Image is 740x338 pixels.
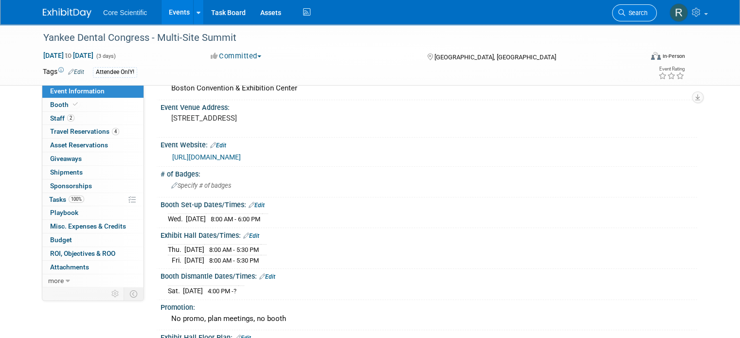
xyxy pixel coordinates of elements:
[161,300,697,312] div: Promotion:
[42,85,144,98] a: Event Information
[50,249,115,257] span: ROI, Objectives & ROO
[42,112,144,125] a: Staff2
[168,311,690,326] div: No promo, plan meetings, no booth
[207,51,265,61] button: Committed
[168,245,184,255] td: Thu.
[211,215,260,223] span: 8:00 AM - 6:00 PM
[243,232,259,239] a: Edit
[208,287,236,295] span: 4:00 PM -
[186,214,206,224] td: [DATE]
[69,196,84,203] span: 100%
[161,228,697,241] div: Exhibit Hall Dates/Times:
[434,53,556,61] span: [GEOGRAPHIC_DATA], [GEOGRAPHIC_DATA]
[210,142,226,149] a: Edit
[48,277,64,285] span: more
[50,87,105,95] span: Event Information
[50,101,80,108] span: Booth
[42,166,144,179] a: Shipments
[168,81,690,96] div: Boston Convention & Exhibition Center
[64,52,73,59] span: to
[171,182,231,189] span: Specify # of badges
[651,52,661,60] img: Format-Inperson.png
[50,222,126,230] span: Misc. Expenses & Credits
[43,8,91,18] img: ExhibitDay
[42,152,144,165] a: Giveaways
[161,138,697,150] div: Event Website:
[103,9,147,17] span: Core Scientific
[50,182,92,190] span: Sponsorships
[168,286,183,296] td: Sat.
[42,206,144,219] a: Playbook
[112,128,119,135] span: 4
[590,51,685,65] div: Event Format
[662,53,685,60] div: In-Person
[172,153,241,161] a: [URL][DOMAIN_NAME]
[161,197,697,210] div: Booth Set-up Dates/Times:
[107,287,124,300] td: Personalize Event Tab Strip
[124,287,144,300] td: Toggle Event Tabs
[50,127,119,135] span: Travel Reservations
[40,29,631,47] div: Yankee Dental Congress - Multi-Site Summit
[42,233,144,247] a: Budget
[42,247,144,260] a: ROI, Objectives & ROO
[161,100,697,112] div: Event Venue Address:
[184,245,204,255] td: [DATE]
[259,273,275,280] a: Edit
[42,179,144,193] a: Sponsorships
[42,139,144,152] a: Asset Reservations
[50,236,72,244] span: Budget
[42,220,144,233] a: Misc. Expenses & Credits
[669,3,688,22] img: Rachel Wolff
[658,67,685,71] div: Event Rating
[42,274,144,287] a: more
[168,214,186,224] td: Wed.
[625,9,648,17] span: Search
[209,257,259,264] span: 8:00 AM - 5:30 PM
[161,269,697,282] div: Booth Dismantle Dates/Times:
[50,263,89,271] span: Attachments
[73,102,78,107] i: Booth reservation complete
[50,168,83,176] span: Shipments
[249,202,265,209] a: Edit
[95,53,116,59] span: (3 days)
[43,51,94,60] span: [DATE] [DATE]
[184,255,204,265] td: [DATE]
[50,155,82,162] span: Giveaways
[50,209,78,216] span: Playbook
[42,193,144,206] a: Tasks100%
[68,69,84,75] a: Edit
[183,286,203,296] td: [DATE]
[50,114,74,122] span: Staff
[49,196,84,203] span: Tasks
[171,114,374,123] pre: [STREET_ADDRESS]
[93,67,137,77] div: Attendee OnlY!
[612,4,657,21] a: Search
[209,246,259,253] span: 8:00 AM - 5:30 PM
[161,167,697,179] div: # of Badges:
[67,114,74,122] span: 2
[168,255,184,265] td: Fri.
[43,67,84,78] td: Tags
[50,141,108,149] span: Asset Reservations
[42,125,144,138] a: Travel Reservations4
[42,261,144,274] a: Attachments
[234,287,236,295] span: ?
[42,98,144,111] a: Booth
